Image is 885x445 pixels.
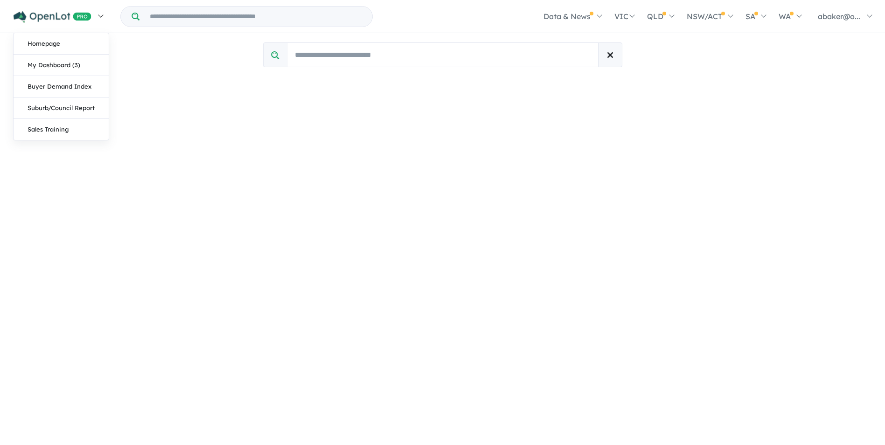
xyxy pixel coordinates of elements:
input: Try estate name, suburb, builder or developer [141,7,370,27]
a: Suburb/Council Report [14,97,109,119]
input: Search buyers by name/email [287,42,599,67]
a: Homepage [14,33,109,55]
a: Buyer Demand Index [14,76,109,97]
a: Sales Training [14,119,109,140]
span: abaker@o... [818,12,860,21]
a: My Dashboard (3) [14,55,109,76]
img: Openlot PRO Logo White [14,11,91,23]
